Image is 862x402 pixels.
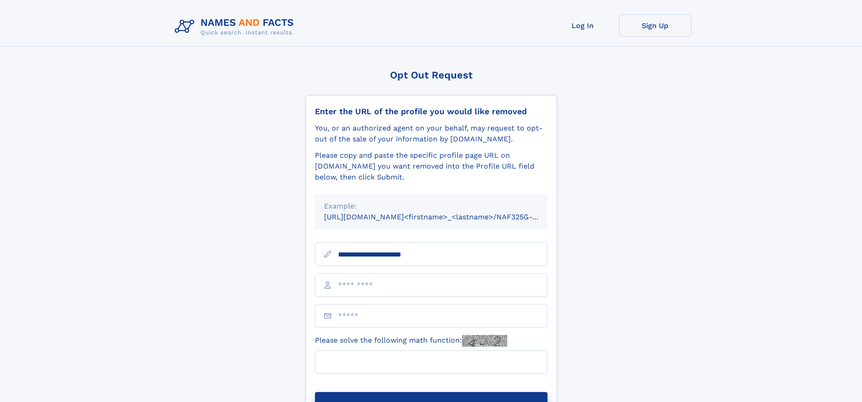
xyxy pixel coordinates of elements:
div: Example: [324,201,538,212]
small: [URL][DOMAIN_NAME]<firstname>_<lastname>/NAF325G-xxxxxxxx [324,213,565,221]
a: Sign Up [619,15,691,37]
div: Opt Out Request [305,69,557,81]
label: Please solve the following math function: [315,335,507,347]
div: Enter the URL of the profile you would like removed [315,107,548,116]
div: You, or an authorized agent on your behalf, may request to opt-out of the sale of your informatio... [315,123,548,145]
div: Please copy and paste the specific profile page URL on [DOMAIN_NAME] you want removed into the Pr... [315,150,548,183]
img: Logo Names and Facts [171,15,301,39]
a: Log In [547,15,619,37]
